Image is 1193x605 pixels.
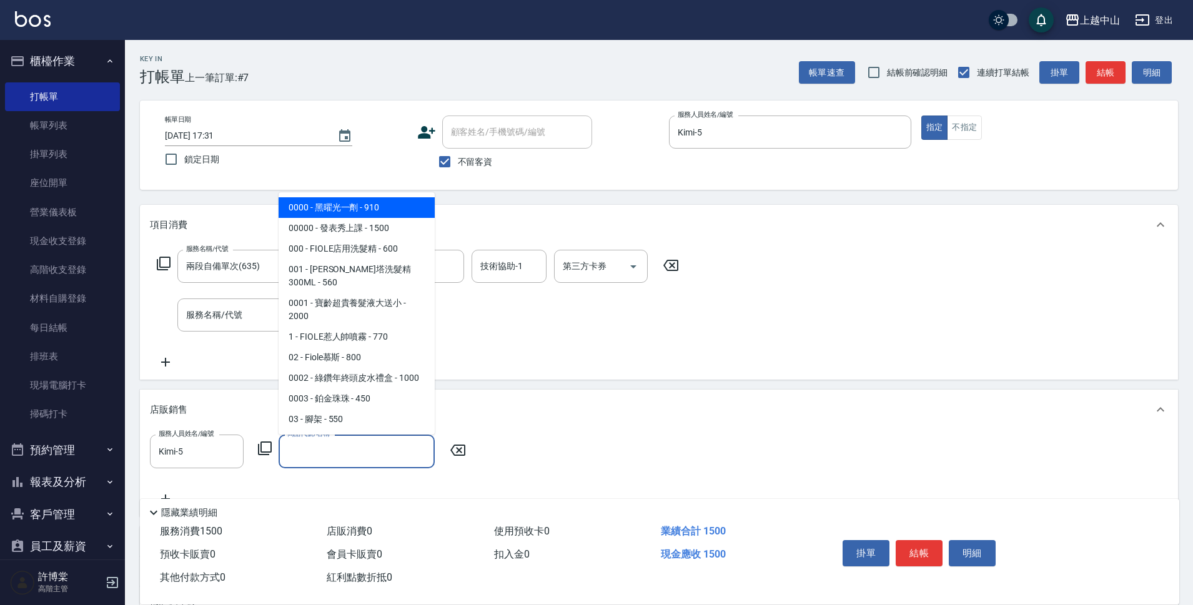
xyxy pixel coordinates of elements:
[159,429,214,438] label: 服務人員姓名/編號
[949,540,996,566] button: 明細
[947,116,982,140] button: 不指定
[896,540,943,566] button: 結帳
[165,125,325,146] input: YYYY/MM/DD hh:mm
[1086,61,1126,84] button: 結帳
[5,198,120,227] a: 營業儀表板
[160,548,215,560] span: 預收卡販賣 0
[279,430,435,450] span: 003 - MUYO年終洗護組 - 999
[160,525,222,537] span: 服務消費 1500
[140,390,1178,430] div: 店販銷售
[5,227,120,255] a: 現金收支登錄
[843,540,889,566] button: 掛單
[185,70,249,86] span: 上一筆訂單:#7
[5,111,120,140] a: 帳單列表
[5,82,120,111] a: 打帳單
[184,153,219,166] span: 鎖定日期
[150,403,187,416] p: 店販銷售
[5,434,120,466] button: 預約管理
[5,530,120,563] button: 員工及薪資
[5,169,120,197] a: 座位開單
[279,347,435,368] span: 02 - Fiole慕斯 - 800
[5,498,120,531] button: 客戶管理
[494,525,550,537] span: 使用預收卡 0
[799,61,855,84] button: 帳單速查
[661,525,726,537] span: 業績合計 1500
[15,11,51,27] img: Logo
[140,55,185,63] h2: Key In
[140,205,1178,245] div: 項目消費
[887,66,948,79] span: 結帳前確認明細
[661,548,726,560] span: 現金應收 1500
[921,116,948,140] button: 指定
[458,155,493,169] span: 不留客資
[1132,61,1172,84] button: 明細
[327,571,392,583] span: 紅利點數折抵 0
[1130,9,1178,32] button: 登出
[279,197,435,218] span: 0000 - 黑曜光一劑 - 910
[330,121,360,151] button: Choose date, selected date is 2025-10-14
[140,68,185,86] h3: 打帳單
[279,218,435,239] span: 00000 - 發表秀上課 - 1500
[623,257,643,277] button: Open
[279,259,435,293] span: 001 - [PERSON_NAME]塔洗髮精300ML - 560
[1060,7,1125,33] button: 上越中山
[5,313,120,342] a: 每日結帳
[38,571,102,583] h5: 許博棠
[5,284,120,313] a: 材料自購登錄
[5,140,120,169] a: 掛單列表
[5,371,120,400] a: 現場電腦打卡
[327,548,382,560] span: 會員卡販賣 0
[150,219,187,232] p: 項目消費
[165,115,191,124] label: 帳單日期
[678,110,733,119] label: 服務人員姓名/編號
[5,255,120,284] a: 高階收支登錄
[10,570,35,595] img: Person
[977,66,1029,79] span: 連續打單結帳
[186,244,228,253] label: 服務名稱/代號
[160,571,225,583] span: 其他付款方式 0
[1039,61,1079,84] button: 掛單
[5,466,120,498] button: 報表及分析
[5,400,120,428] a: 掃碼打卡
[5,342,120,371] a: 排班表
[1029,7,1054,32] button: save
[279,368,435,388] span: 0002 - 綠鑽年終頭皮水禮盒 - 1000
[279,388,435,409] span: 0003 - 鉑金珠珠 - 450
[5,45,120,77] button: 櫃檯作業
[161,506,217,519] p: 隱藏業績明細
[38,583,102,594] p: 高階主管
[279,239,435,259] span: 000 - FIOLE店用洗髮精 - 600
[1080,12,1120,28] div: 上越中山
[279,293,435,327] span: 0001 - 寶齡超貴養髮液大送小 - 2000
[494,548,530,560] span: 扣入金 0
[327,525,372,537] span: 店販消費 0
[279,327,435,347] span: 1 - FIOLE惹人帥噴霧 - 770
[279,409,435,430] span: 03 - 腳架 - 550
